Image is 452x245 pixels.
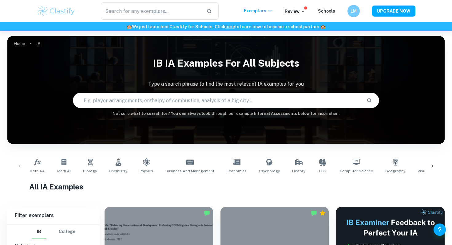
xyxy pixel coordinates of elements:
h6: We just launched Clastify for Schools. Click to learn how to become a school partner. [1,23,451,30]
p: IA [36,40,41,47]
button: LM [347,5,360,17]
p: Review [285,8,306,15]
p: Exemplars [244,7,272,14]
span: Biology [83,168,97,174]
span: Business and Management [165,168,214,174]
h6: LM [350,8,357,14]
img: Marked [311,210,317,216]
img: Clastify logo [37,5,76,17]
button: Help and Feedback [434,224,446,236]
span: Math AA [30,168,45,174]
button: College [59,224,75,239]
img: Marked [204,210,210,216]
a: Home [14,39,25,48]
button: UPGRADE NOW [372,6,415,17]
span: Math AI [57,168,71,174]
h6: Not sure what to search for? You can always look through our example Internal Assessments below f... [7,111,445,117]
span: ESS [319,168,326,174]
span: Physics [140,168,153,174]
span: 🏫 [127,24,132,29]
a: here [225,24,235,29]
h1: All IA Examples [29,181,423,192]
div: Filter type choice [32,224,75,239]
span: Computer Science [340,168,373,174]
input: Search for any exemplars... [101,2,201,20]
p: Type a search phrase to find the most relevant IA examples for you [7,80,445,88]
a: Schools [318,9,335,14]
span: Chemistry [109,168,127,174]
span: History [292,168,305,174]
span: 🏫 [320,24,326,29]
input: E.g. player arrangements, enthalpy of combustion, analysis of a big city... [73,92,361,109]
div: Premium [319,210,326,216]
h1: IB IA examples for all subjects [7,53,445,73]
h6: Filter exemplars [7,207,100,224]
button: IB [32,224,46,239]
span: Economics [227,168,247,174]
button: Search [364,95,375,106]
span: Psychology [259,168,280,174]
span: Geography [385,168,405,174]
